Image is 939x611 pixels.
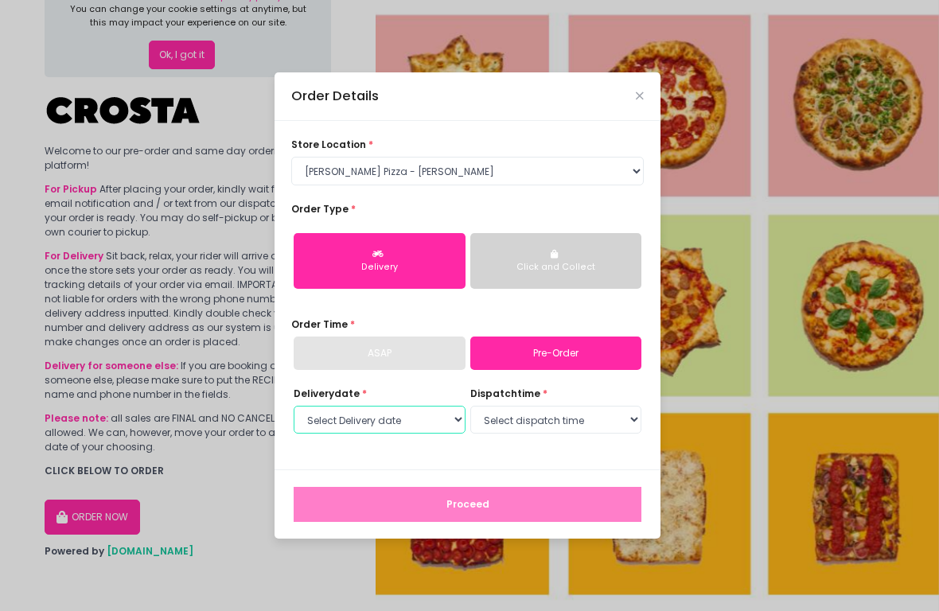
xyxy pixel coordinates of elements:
button: Delivery [294,233,466,289]
span: Order Time [291,317,348,331]
button: Close [636,92,644,100]
span: dispatch time [470,387,540,400]
button: Proceed [294,487,641,522]
span: Order Type [291,202,349,216]
span: store location [291,138,366,151]
div: Delivery [304,261,455,274]
button: Click and Collect [470,233,642,289]
div: Click and Collect [481,261,632,274]
a: Pre-Order [470,337,642,370]
div: Order Details [291,87,379,107]
span: Delivery date [294,387,360,400]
